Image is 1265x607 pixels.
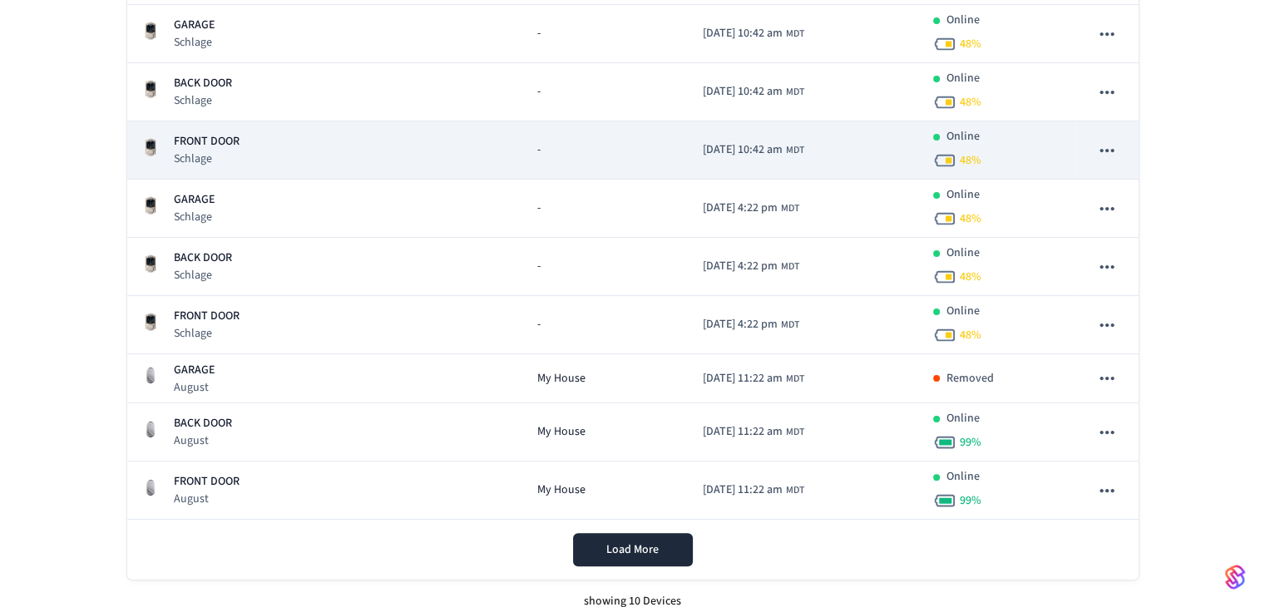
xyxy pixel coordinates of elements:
[537,83,541,101] span: -
[703,423,804,441] div: America/Edmonton
[960,210,981,227] span: 48 %
[786,27,804,42] span: MDT
[174,325,240,342] p: Schlage
[703,316,799,333] div: America/Edmonton
[174,209,215,225] p: Schlage
[786,85,804,100] span: MDT
[946,370,994,387] p: Removed
[960,434,981,451] span: 99 %
[141,365,161,385] img: August Wifi Smart Lock 3rd Gen, Silver, Front
[703,258,778,275] span: [DATE] 4:22 pm
[141,419,161,439] img: August Wifi Smart Lock 3rd Gen, Silver, Front
[946,468,980,486] p: Online
[703,370,804,387] div: America/Edmonton
[946,12,980,29] p: Online
[960,152,981,169] span: 48 %
[703,481,783,499] span: [DATE] 11:22 am
[174,34,215,51] p: Schlage
[703,141,783,159] span: [DATE] 10:42 am
[960,94,981,111] span: 48 %
[537,200,541,217] span: -
[781,259,799,274] span: MDT
[537,316,541,333] span: -
[946,186,980,204] p: Online
[141,195,161,215] img: Schlage Sense Smart Deadbolt with Camelot Trim, Front
[174,17,215,34] p: GARAGE
[946,410,980,427] p: Online
[174,379,215,396] p: August
[537,423,586,441] span: My House
[781,318,799,333] span: MDT
[174,415,232,432] p: BACK DOOR
[1225,564,1245,590] img: SeamLogoGradient.69752ec5.svg
[537,370,586,387] span: My House
[174,473,240,491] p: FRONT DOOR
[174,92,232,109] p: Schlage
[537,25,541,42] span: -
[174,267,232,284] p: Schlage
[141,254,161,274] img: Schlage Sense Smart Deadbolt with Camelot Trim, Front
[786,425,804,440] span: MDT
[703,481,804,499] div: America/Edmonton
[174,308,240,325] p: FRONT DOOR
[703,83,783,101] span: [DATE] 10:42 am
[703,200,778,217] span: [DATE] 4:22 pm
[703,25,783,42] span: [DATE] 10:42 am
[703,25,804,42] div: America/Edmonton
[174,362,215,379] p: GARAGE
[174,249,232,267] p: BACK DOOR
[174,191,215,209] p: GARAGE
[174,151,240,167] p: Schlage
[537,141,541,159] span: -
[946,244,980,262] p: Online
[606,541,659,558] span: Load More
[786,143,804,158] span: MDT
[703,370,783,387] span: [DATE] 11:22 am
[141,477,161,497] img: August Wifi Smart Lock 3rd Gen, Silver, Front
[703,141,804,159] div: America/Edmonton
[141,312,161,332] img: Schlage Sense Smart Deadbolt with Camelot Trim, Front
[174,75,232,92] p: BACK DOOR
[703,200,799,217] div: America/Edmonton
[960,327,981,343] span: 48 %
[573,533,693,566] button: Load More
[946,128,980,146] p: Online
[703,316,778,333] span: [DATE] 4:22 pm
[174,133,240,151] p: FRONT DOOR
[537,481,586,499] span: My House
[703,423,783,441] span: [DATE] 11:22 am
[703,83,804,101] div: America/Edmonton
[786,483,804,498] span: MDT
[141,137,161,157] img: Schlage Sense Smart Deadbolt with Camelot Trim, Front
[781,201,799,216] span: MDT
[960,36,981,52] span: 48 %
[946,70,980,87] p: Online
[141,21,161,41] img: Schlage Sense Smart Deadbolt with Camelot Trim, Front
[174,432,232,449] p: August
[960,269,981,285] span: 48 %
[141,79,161,99] img: Schlage Sense Smart Deadbolt with Camelot Trim, Front
[174,491,240,507] p: August
[786,372,804,387] span: MDT
[537,258,541,275] span: -
[946,303,980,320] p: Online
[703,258,799,275] div: America/Edmonton
[960,492,981,509] span: 99 %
